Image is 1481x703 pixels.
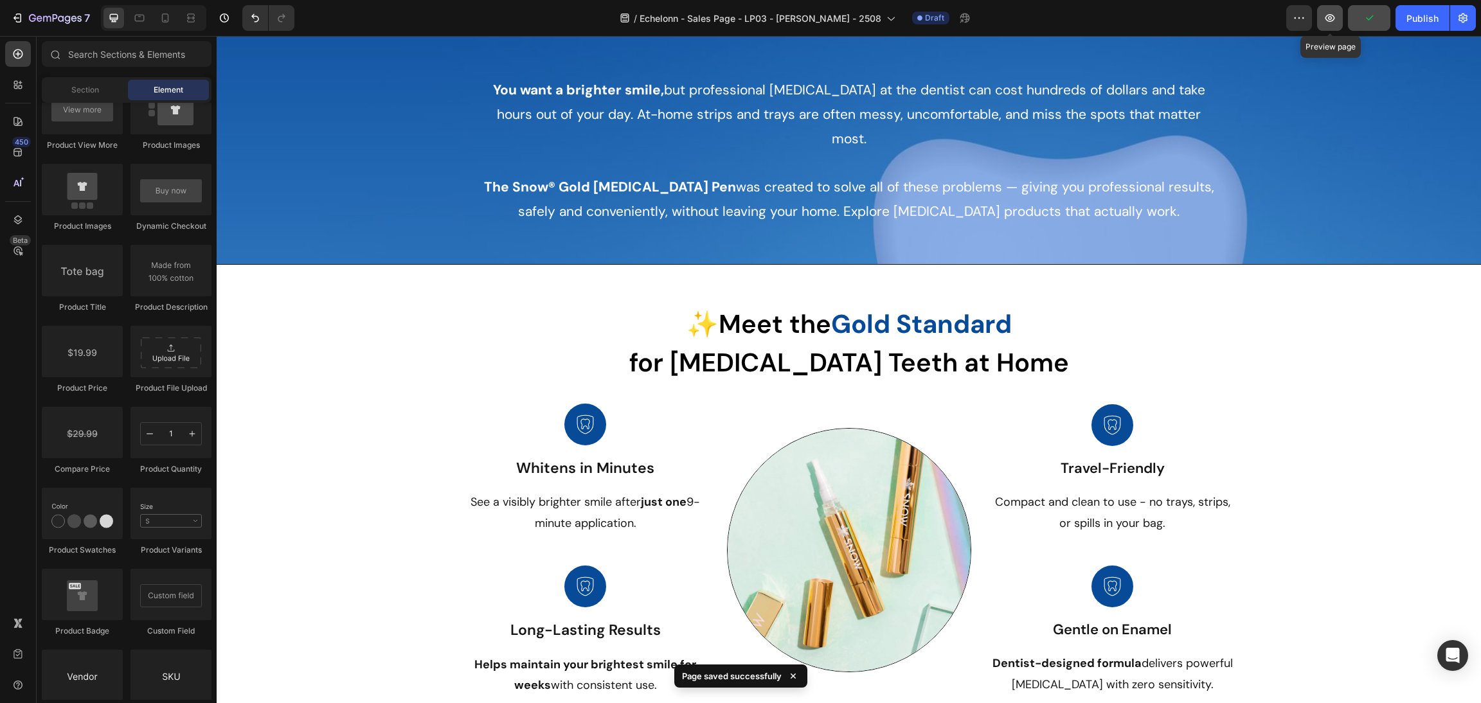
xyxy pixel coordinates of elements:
div: Product Description [130,301,211,313]
div: Product Images [42,220,123,232]
input: Search Sections & Elements [42,41,211,67]
img: gempages_562188886642525188-135c5ec2-7d4e-4897-898d-845ccf3bfba5.svg [348,529,390,571]
span: Draft [925,12,944,24]
div: Product Variants [130,544,211,556]
div: Product View More [42,139,123,151]
p: Page saved successfully [682,670,782,682]
img: gempages_562188886642525188-135c5ec2-7d4e-4897-898d-845ccf3bfba5.svg [348,368,390,409]
p: Whitens in Minutes [248,421,490,443]
div: Product Title [42,301,123,313]
p: Long-Lasting Results [248,583,490,605]
p: Travel-Friendly [775,422,1017,443]
p: delivers powerful [MEDICAL_DATA] with zero sensitivity. [775,617,1017,659]
img: gempages_562188886642525188-135c5ec2-7d4e-4897-898d-845ccf3bfba5.svg [875,529,917,571]
strong: You want a brighter smile [276,45,444,63]
div: Product File Upload [130,382,211,394]
div: Product Images [130,139,211,151]
div: Undo/Redo [242,5,294,31]
div: Compare Price [42,463,123,475]
strong: Gold Standard [615,271,795,305]
div: Product Price [42,382,123,394]
span: Section [71,84,99,96]
p: 7 [84,10,90,26]
p: was created to solve all of these problems — giving you professional results, safely and convenie... [264,139,1001,188]
p: Gentle on Enamel [775,583,1017,604]
span: Element [154,84,183,96]
div: 450 [12,137,31,147]
span: / [634,12,637,25]
div: Product Badge [42,625,123,637]
div: Beta [10,235,31,245]
iframe: Design area [217,36,1481,703]
strong: just one [424,458,470,474]
span: for [MEDICAL_DATA] Teeth at Home [413,310,852,343]
p: but professional [MEDICAL_DATA] at the dentist can cost hundreds of dollars and take hours out of... [264,42,1001,115]
strong: , [444,45,447,63]
img: gempages_562188886642525188-135c5ec2-7d4e-4897-898d-845ccf3bfba5.svg [875,368,917,410]
strong: Dentist-designed formula [776,619,925,635]
p: Compact and clean to use - no trays, strips, or spills in your bag. [775,456,1017,497]
span: ✨Meet the [470,271,615,305]
span: Echelonn - Sales Page - LP03 - [PERSON_NAME] - 2508 [640,12,881,25]
div: Open Intercom Messenger [1437,640,1468,671]
strong: The Snow® Gold [MEDICAL_DATA] Pen [267,142,519,160]
p: with consistent use. [248,618,490,660]
button: Publish [1396,5,1450,31]
span: See a visibly brighter smile after 9-minute application. [254,458,483,494]
div: Product Swatches [42,544,123,556]
div: Product Quantity [130,463,211,475]
div: Publish [1406,12,1439,25]
div: Custom Field [130,625,211,637]
img: gempages_562188886642525188-148c9131-7938-4822-a827-c4b6a830c3d1.webp [510,392,755,636]
div: Dynamic Checkout [130,220,211,232]
button: 7 [5,5,96,31]
strong: Helps maintain your brightest smile for weeks [258,621,480,657]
